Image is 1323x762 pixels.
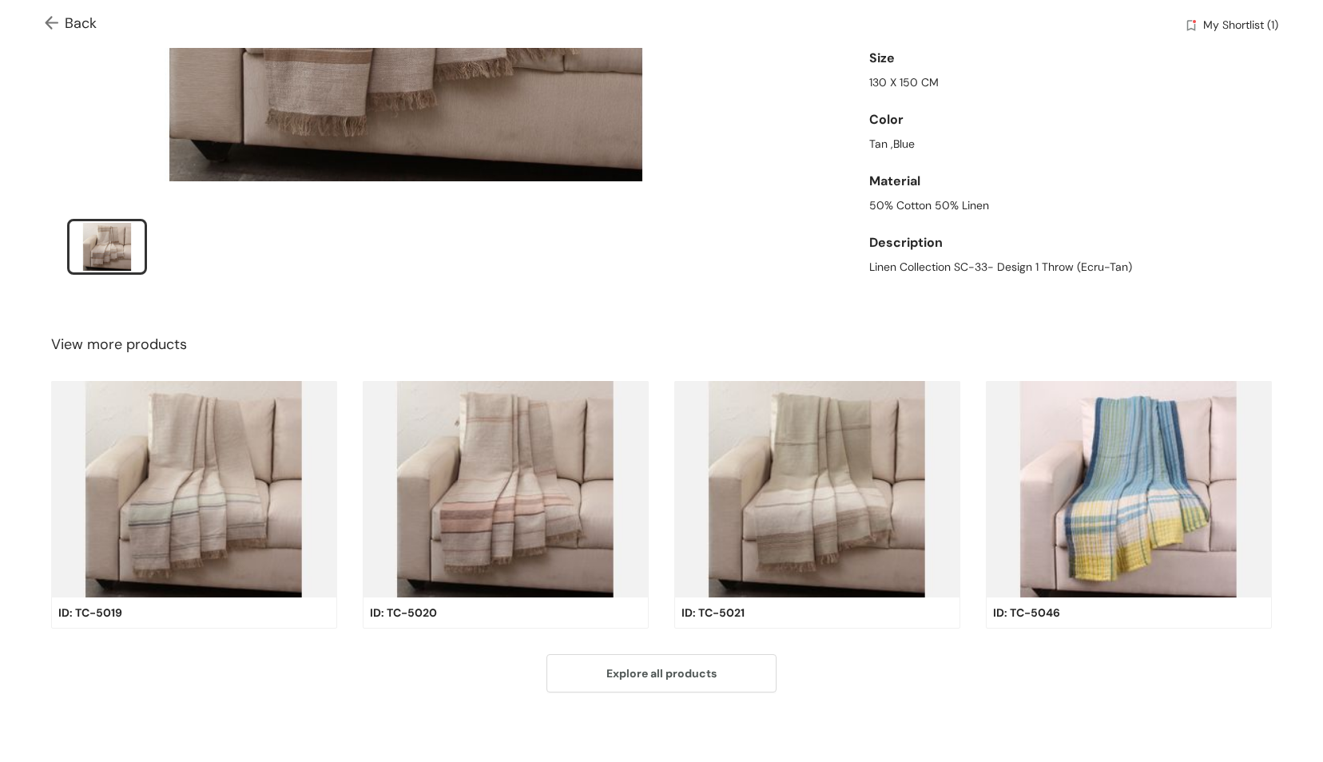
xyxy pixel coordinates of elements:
div: Tan ,Blue [869,136,1272,153]
span: View more products [51,334,187,355]
span: My Shortlist (1) [1203,17,1278,36]
li: slide item 1 [67,219,147,275]
div: Description [869,227,1272,259]
span: ID: TC-5021 [681,604,745,621]
span: ID: TC-5020 [370,604,437,621]
img: product-img [674,381,960,597]
span: ID: TC-5019 [58,604,122,621]
img: wishlist [1184,18,1198,35]
img: product-img [51,381,337,597]
img: product-img [363,381,649,597]
button: Explore all products [546,654,777,693]
div: 130 X 150 CM [869,74,1272,91]
span: Explore all products [606,665,717,682]
div: Material [869,165,1272,197]
div: Color [869,104,1272,136]
span: ID: TC-5046 [993,604,1060,621]
img: product-img [986,381,1272,597]
span: Linen Collection SC-33- Design 1 Throw (Ecru-Tan) [869,259,1132,276]
div: 50% Cotton 50% Linen [869,197,1272,214]
img: Go back [45,16,65,33]
span: Back [45,13,97,34]
div: Size [869,42,1272,74]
